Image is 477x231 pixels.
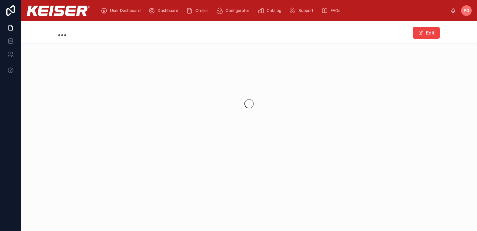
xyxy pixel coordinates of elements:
span: Orders [195,8,208,13]
a: Catalog [255,5,286,17]
span: User Dashboard [110,8,140,13]
a: User Dashboard [99,5,145,17]
span: Support [298,8,313,13]
div: scrollable content [95,3,450,18]
a: FAQs [319,5,345,17]
span: Catalog [267,8,281,13]
a: Orders [184,5,213,17]
img: App logo [26,6,90,16]
a: Dashboard [146,5,183,17]
span: Dashboard [158,8,178,13]
button: Edit [413,27,440,39]
span: PG [464,8,469,13]
a: Support [287,5,318,17]
span: Configurator [226,8,249,13]
a: Configurator [214,5,254,17]
span: FAQs [331,8,340,13]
